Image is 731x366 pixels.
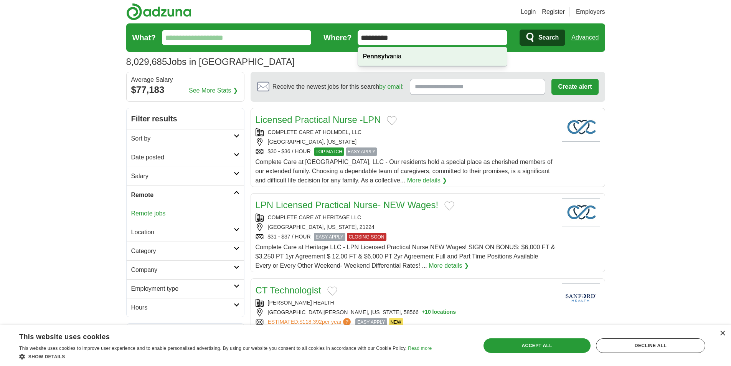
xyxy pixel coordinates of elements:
[408,346,432,351] a: Read more, opens a new window
[268,300,334,306] a: [PERSON_NAME] HEALTH
[127,242,244,260] a: Category
[127,167,244,185] a: Salary
[347,233,386,241] span: CLOSING SOON
[131,284,234,293] h2: Employment type
[542,7,565,17] a: Register
[127,108,244,129] h2: Filter results
[343,318,351,326] span: ?
[256,223,556,231] div: [GEOGRAPHIC_DATA], [US_STATE], 21224
[256,159,553,184] span: Complete Care at [GEOGRAPHIC_DATA], LLC - Our residents hold a special place as cherished members...
[483,338,591,353] div: Accept all
[126,56,295,67] h1: Jobs in [GEOGRAPHIC_DATA]
[422,308,456,316] button: +10 locations
[256,285,321,295] a: CT Technologist
[127,148,244,167] a: Date posted
[363,53,393,60] strong: Pennsylva
[562,198,600,227] img: Company logo
[327,287,337,296] button: Add to favorite jobs
[256,114,381,125] a: Licensed Practical Nurse -LPN
[444,201,454,210] button: Add to favorite jobs
[299,319,322,325] span: $118,392
[268,318,353,326] a: ESTIMATED:$118,392per year?
[520,30,565,46] button: Search
[127,129,244,148] a: Sort by
[131,172,234,181] h2: Salary
[131,265,234,275] h2: Company
[127,298,244,317] a: Hours
[127,260,244,279] a: Company
[127,223,244,242] a: Location
[127,185,244,204] a: Remote
[28,354,65,359] span: Show details
[189,86,238,95] a: See More Stats ❯
[256,233,556,241] div: $31 - $37 / HOUR
[19,330,413,341] div: This website uses cookies
[256,214,556,222] div: COMPLETE CARE AT HERITAGE LLC
[596,338,705,353] div: Decline all
[19,346,407,351] span: This website uses cookies to improve user experience and to enable personalised advertising. By u...
[576,7,605,17] a: Employers
[131,190,234,200] h2: Remote
[131,228,234,237] h2: Location
[256,147,556,156] div: $30 - $36 / HOUR
[571,30,599,45] a: Advanced
[422,308,425,316] span: +
[387,116,397,125] button: Add to favorite jobs
[132,32,156,43] label: What?
[562,113,600,142] img: Company logo
[256,244,555,269] span: Complete Care at Heritage LLC - LPN Licensed Practical Nurse NEW Wages! SIGN ON BONUS: $6,000 FT ...
[256,138,556,146] div: [GEOGRAPHIC_DATA], [US_STATE]
[355,318,387,326] span: EASY APPLY
[126,3,191,20] img: Adzuna logo
[131,77,239,83] div: Average Salary
[521,7,536,17] a: Login
[389,318,403,326] span: NEW
[19,353,432,360] div: Show details
[314,233,345,241] span: EASY APPLY
[127,279,244,298] a: Employment type
[126,55,167,69] span: 8,029,685
[131,83,239,97] div: $77,183
[131,210,166,217] a: Remote jobs
[131,247,234,256] h2: Category
[131,134,234,143] h2: Sort by
[272,82,404,91] span: Receive the newest jobs for this search :
[719,331,725,336] div: Close
[131,303,234,312] h2: Hours
[551,79,598,95] button: Create alert
[538,30,559,45] span: Search
[407,176,447,185] a: More details ❯
[323,32,351,43] label: Where?
[346,147,377,156] span: EASY APPLY
[358,47,507,66] div: nia
[314,147,344,156] span: TOP MATCH
[256,200,439,210] a: LPN Licensed Practical Nurse- NEW Wages!
[379,83,402,90] a: by email
[256,308,556,316] div: [GEOGRAPHIC_DATA][PERSON_NAME], [US_STATE], 58566
[562,283,600,312] img: Sanford Health logo
[429,261,469,270] a: More details ❯
[131,153,234,162] h2: Date posted
[256,128,556,136] div: COMPLETE CARE AT HOLMDEL, LLC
